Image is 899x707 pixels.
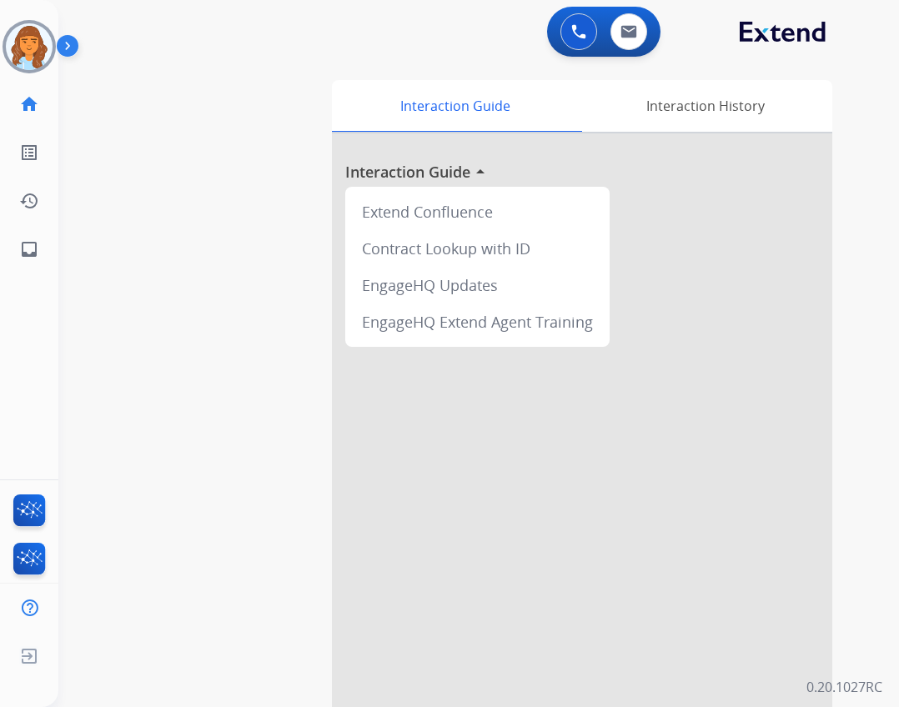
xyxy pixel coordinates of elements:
[352,267,603,303] div: EngageHQ Updates
[19,143,39,163] mat-icon: list_alt
[332,80,578,132] div: Interaction Guide
[352,230,603,267] div: Contract Lookup with ID
[19,239,39,259] mat-icon: inbox
[578,80,832,132] div: Interaction History
[19,191,39,211] mat-icon: history
[352,303,603,340] div: EngageHQ Extend Agent Training
[806,677,882,697] p: 0.20.1027RC
[352,193,603,230] div: Extend Confluence
[6,23,53,70] img: avatar
[19,94,39,114] mat-icon: home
